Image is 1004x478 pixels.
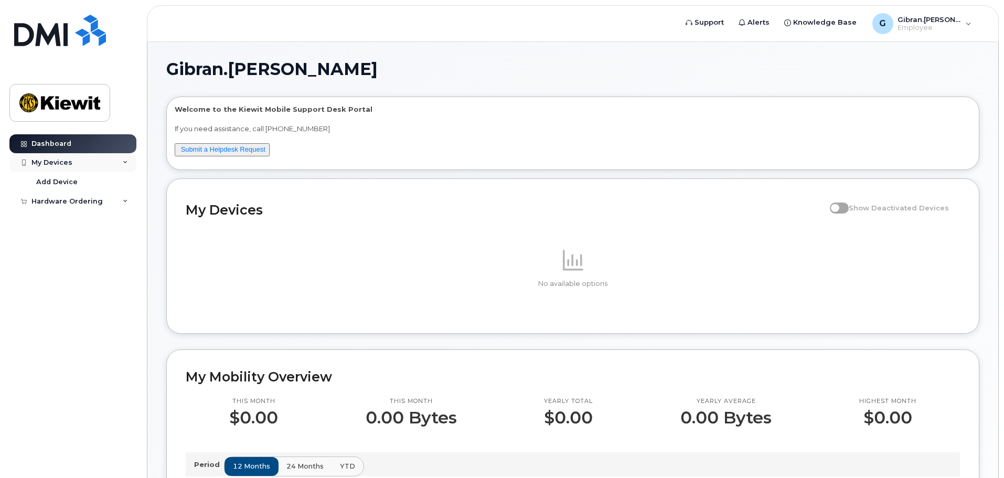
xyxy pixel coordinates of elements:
[175,143,270,156] button: Submit a Helpdesk Request
[181,145,265,153] a: Submit a Helpdesk Request
[849,204,949,212] span: Show Deactivated Devices
[186,369,960,385] h2: My Mobility Overview
[859,397,916,406] p: Highest month
[680,408,772,427] p: 0.00 Bytes
[229,408,278,427] p: $0.00
[175,104,971,114] p: Welcome to the Kiewit Mobile Support Desk Portal
[194,460,224,470] p: Period
[680,397,772,406] p: Yearly average
[366,408,457,427] p: 0.00 Bytes
[175,124,971,134] p: If you need assistance, call [PHONE_NUMBER]
[859,408,916,427] p: $0.00
[544,408,593,427] p: $0.00
[830,198,838,206] input: Show Deactivated Devices
[186,202,825,218] h2: My Devices
[229,397,278,406] p: This month
[186,279,960,289] p: No available options
[544,397,593,406] p: Yearly total
[340,461,355,471] span: YTD
[366,397,457,406] p: This month
[166,61,378,77] span: Gibran.[PERSON_NAME]
[958,432,996,470] iframe: Messenger Launcher
[286,461,324,471] span: 24 months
